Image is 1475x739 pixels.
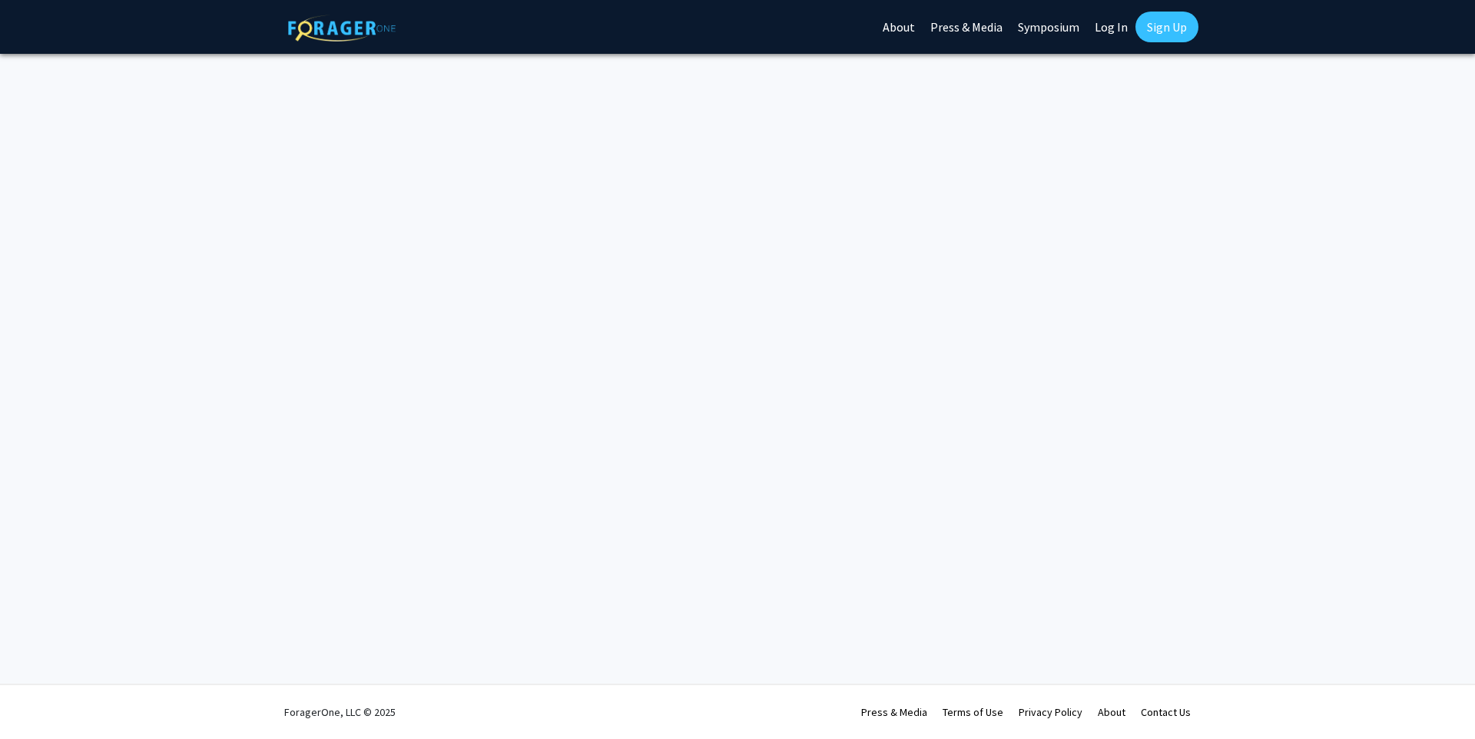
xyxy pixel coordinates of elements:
a: Press & Media [861,705,927,719]
a: Terms of Use [943,705,1003,719]
a: Contact Us [1141,705,1191,719]
a: Privacy Policy [1019,705,1082,719]
a: Sign Up [1135,12,1198,42]
div: ForagerOne, LLC © 2025 [284,685,396,739]
a: About [1098,705,1125,719]
img: ForagerOne Logo [288,15,396,42]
